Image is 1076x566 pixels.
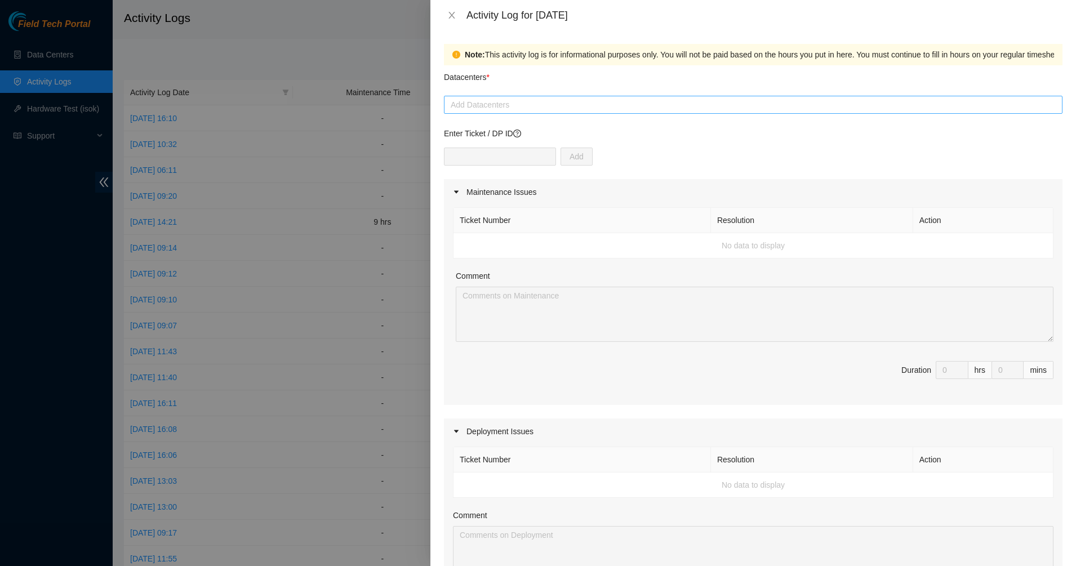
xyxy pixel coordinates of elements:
[452,51,460,59] span: exclamation-circle
[561,148,593,166] button: Add
[466,9,1062,21] div: Activity Log for [DATE]
[444,65,490,83] p: Datacenters
[968,361,992,379] div: hrs
[913,447,1053,473] th: Action
[1024,361,1053,379] div: mins
[444,179,1062,205] div: Maintenance Issues
[465,48,485,61] strong: Note:
[456,287,1053,342] textarea: Comment
[901,364,931,376] div: Duration
[453,473,1053,498] td: No data to display
[913,208,1053,233] th: Action
[453,509,487,522] label: Comment
[453,233,1053,259] td: No data to display
[453,447,711,473] th: Ticket Number
[456,270,490,282] label: Comment
[513,130,521,137] span: question-circle
[453,208,711,233] th: Ticket Number
[453,428,460,435] span: caret-right
[453,189,460,195] span: caret-right
[444,10,460,21] button: Close
[711,208,913,233] th: Resolution
[444,127,1062,140] p: Enter Ticket / DP ID
[447,11,456,20] span: close
[711,447,913,473] th: Resolution
[444,418,1062,444] div: Deployment Issues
